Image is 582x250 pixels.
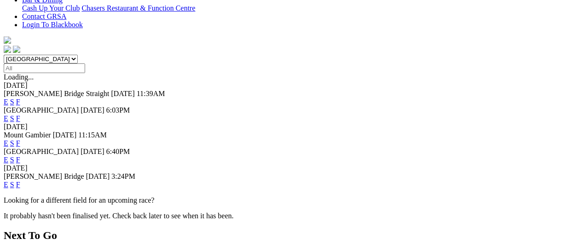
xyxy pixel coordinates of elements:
[16,181,20,188] a: F
[22,4,578,12] div: Bar & Dining
[4,172,84,180] span: [PERSON_NAME] Bridge
[81,4,195,12] a: Chasers Restaurant & Function Centre
[10,114,14,122] a: S
[4,196,578,205] p: Looking for a different field for an upcoming race?
[4,123,578,131] div: [DATE]
[22,21,83,28] a: Login To Blackbook
[86,172,110,180] span: [DATE]
[10,98,14,106] a: S
[4,114,8,122] a: E
[10,156,14,164] a: S
[106,148,130,155] span: 6:40PM
[16,98,20,106] a: F
[111,90,135,97] span: [DATE]
[106,106,130,114] span: 6:03PM
[4,90,109,97] span: [PERSON_NAME] Bridge Straight
[78,131,107,139] span: 11:15AM
[81,148,104,155] span: [DATE]
[4,156,8,164] a: E
[4,131,51,139] span: Mount Gambier
[4,164,578,172] div: [DATE]
[4,229,578,242] h2: Next To Go
[4,45,11,53] img: facebook.svg
[4,106,79,114] span: [GEOGRAPHIC_DATA]
[4,81,578,90] div: [DATE]
[4,139,8,147] a: E
[4,181,8,188] a: E
[137,90,165,97] span: 11:39AM
[4,73,34,81] span: Loading...
[22,12,66,20] a: Contact GRSA
[4,98,8,106] a: E
[16,139,20,147] a: F
[81,106,104,114] span: [DATE]
[111,172,135,180] span: 3:24PM
[22,4,80,12] a: Cash Up Your Club
[4,212,234,220] partial: It probably hasn't been finalised yet. Check back later to see when it has been.
[10,139,14,147] a: S
[13,45,20,53] img: twitter.svg
[16,114,20,122] a: F
[53,131,77,139] span: [DATE]
[16,156,20,164] a: F
[10,181,14,188] a: S
[4,148,79,155] span: [GEOGRAPHIC_DATA]
[4,63,85,73] input: Select date
[4,36,11,44] img: logo-grsa-white.png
